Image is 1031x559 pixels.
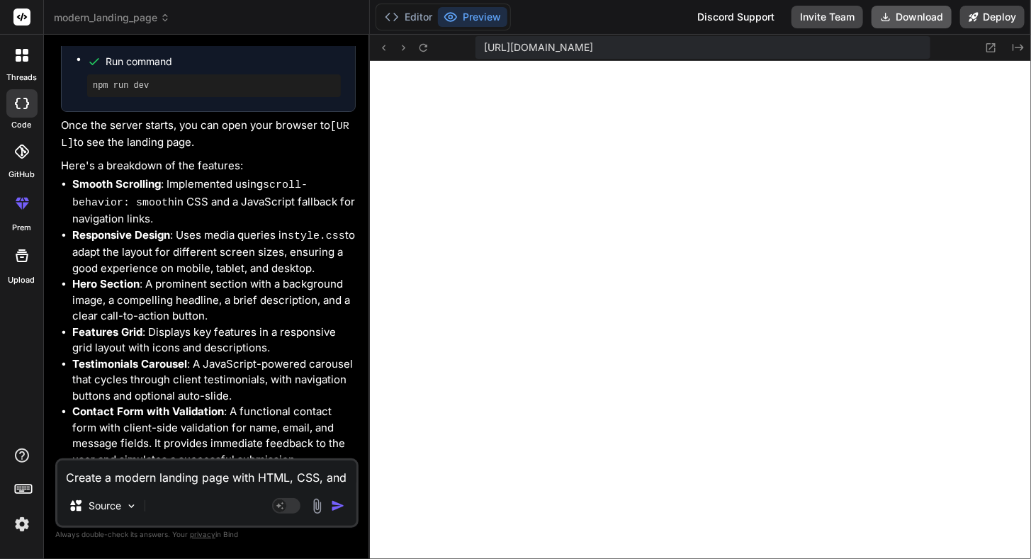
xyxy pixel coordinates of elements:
[438,7,507,27] button: Preview
[791,6,863,28] button: Invite Team
[72,325,142,339] strong: Features Grid
[125,500,137,512] img: Pick Models
[9,169,35,181] label: GitHub
[10,512,34,536] img: settings
[370,61,1031,559] iframe: Preview
[288,230,345,242] code: style.css
[72,277,140,290] strong: Hero Section
[379,7,438,27] button: Editor
[72,405,224,418] strong: Contact Form with Validation
[12,119,32,131] label: code
[72,324,356,356] li: : Displays key features in a responsive grid layout with icons and descriptions.
[72,179,308,209] code: scroll-behavior: smooth
[93,80,335,91] pre: npm run dev
[72,228,170,242] strong: Responsive Design
[72,227,356,277] li: : Uses media queries in to adapt the layout for different screen sizes, ensuring a good experienc...
[72,404,356,468] li: : A functional contact form with client-side validation for name, email, and message fields. It p...
[55,528,359,541] p: Always double-check its answers. Your in Bind
[61,158,356,174] p: Here's a breakdown of the features:
[89,499,121,513] p: Source
[106,55,341,69] span: Run command
[54,11,170,25] span: modern_landing_page
[331,499,345,513] img: icon
[872,6,952,28] button: Download
[960,6,1025,28] button: Deploy
[309,498,325,514] img: attachment
[689,6,783,28] div: Discord Support
[61,118,356,152] p: Once the server starts, you can open your browser to to see the landing page.
[9,274,35,286] label: Upload
[12,222,31,234] label: prem
[72,176,356,227] li: : Implemented using in CSS and a JavaScript fallback for navigation links.
[6,72,37,84] label: threads
[72,177,161,191] strong: Smooth Scrolling
[190,530,215,538] span: privacy
[72,276,356,324] li: : A prominent section with a background image, a compelling headline, a brief description, and a ...
[484,40,593,55] span: [URL][DOMAIN_NAME]
[72,357,187,371] strong: Testimonials Carousel
[72,356,356,405] li: : A JavaScript-powered carousel that cycles through client testimonials, with navigation buttons ...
